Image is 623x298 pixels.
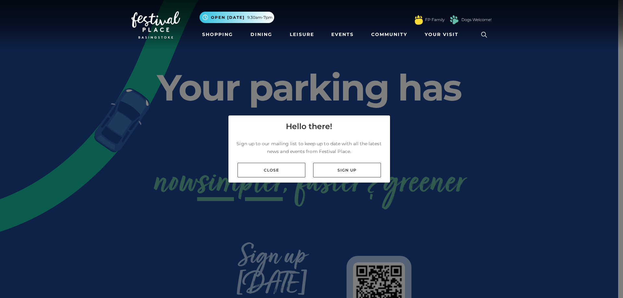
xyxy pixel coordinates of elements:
a: Your Visit [422,29,464,41]
a: Community [369,29,410,41]
a: Dogs Welcome! [461,17,492,23]
span: Open [DATE] [211,15,245,20]
a: Dining [248,29,275,41]
img: Festival Place Logo [131,11,180,39]
button: Open [DATE] 9.30am-7pm [200,12,274,23]
a: FP Family [425,17,445,23]
a: Events [329,29,356,41]
p: Sign up to our mailing list to keep up to date with all the latest news and events from Festival ... [234,140,385,155]
h4: Hello there! [286,121,332,132]
a: Sign up [313,163,381,177]
span: 9.30am-7pm [247,15,273,20]
a: Shopping [200,29,236,41]
a: Close [238,163,305,177]
a: Leisure [287,29,317,41]
span: Your Visit [425,31,458,38]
